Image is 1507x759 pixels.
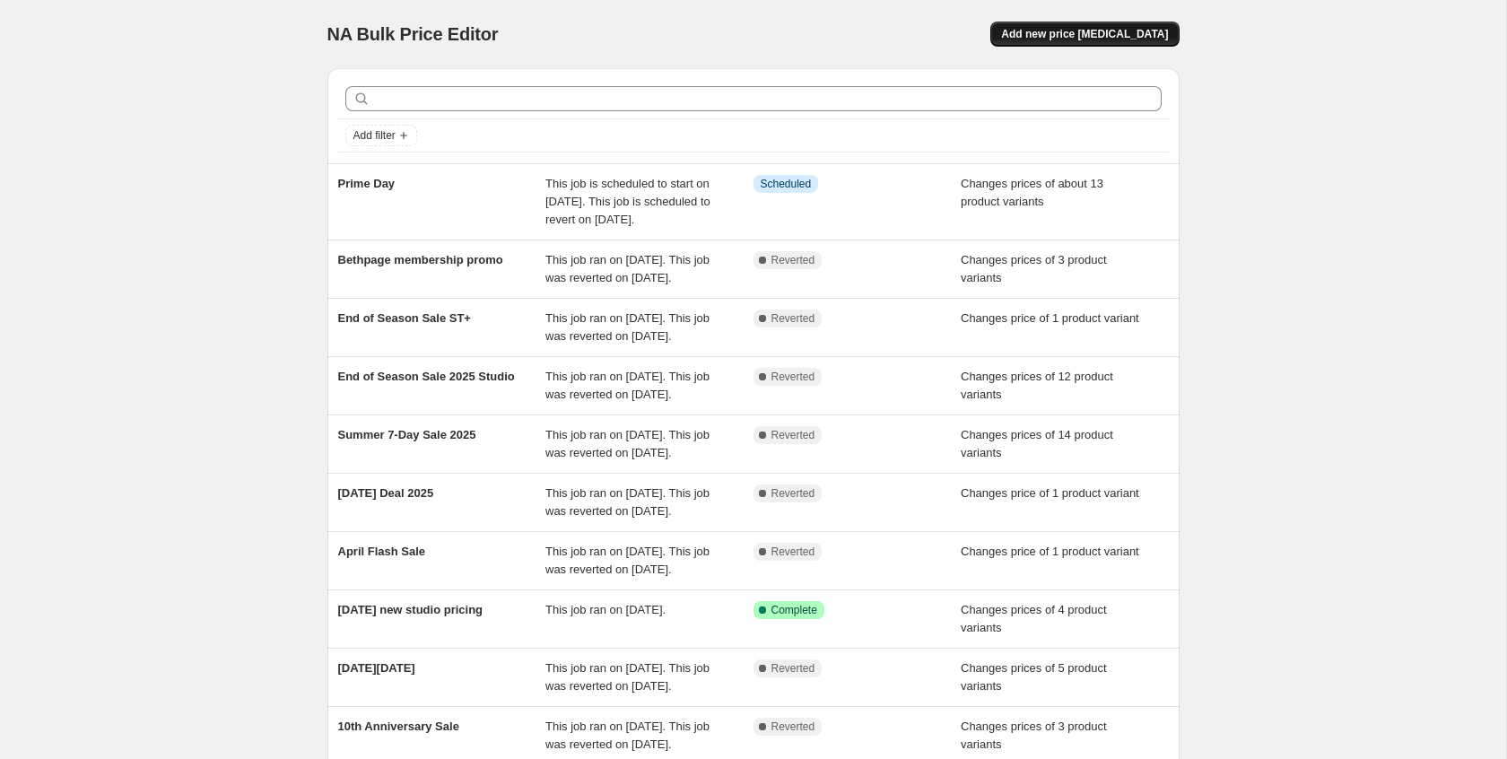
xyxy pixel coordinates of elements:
[771,428,815,442] span: Reverted
[771,311,815,326] span: Reverted
[961,486,1139,500] span: Changes price of 1 product variant
[545,428,710,459] span: This job ran on [DATE]. This job was reverted on [DATE].
[345,125,417,146] button: Add filter
[545,311,710,343] span: This job ran on [DATE]. This job was reverted on [DATE].
[771,603,817,617] span: Complete
[338,603,483,616] span: [DATE] new studio pricing
[338,720,459,733] span: 10th Anniversary Sale
[545,661,710,693] span: This job ran on [DATE]. This job was reverted on [DATE].
[771,253,815,267] span: Reverted
[961,545,1139,558] span: Changes price of 1 product variant
[961,603,1107,634] span: Changes prices of 4 product variants
[327,24,499,44] span: NA Bulk Price Editor
[338,545,426,558] span: April Flash Sale
[545,486,710,518] span: This job ran on [DATE]. This job was reverted on [DATE].
[961,311,1139,325] span: Changes price of 1 product variant
[1001,27,1168,41] span: Add new price [MEDICAL_DATA]
[338,370,515,383] span: End of Season Sale 2025 Studio
[338,253,503,266] span: Bethpage membership promo
[338,661,415,675] span: [DATE][DATE]
[771,661,815,676] span: Reverted
[990,22,1179,47] button: Add new price [MEDICAL_DATA]
[961,370,1113,401] span: Changes prices of 12 product variants
[961,720,1107,751] span: Changes prices of 3 product variants
[771,720,815,734] span: Reverted
[961,661,1107,693] span: Changes prices of 5 product variants
[545,177,710,226] span: This job is scheduled to start on [DATE]. This job is scheduled to revert on [DATE].
[338,311,471,325] span: End of Season Sale ST+
[545,370,710,401] span: This job ran on [DATE]. This job was reverted on [DATE].
[338,428,476,441] span: Summer 7-Day Sale 2025
[771,545,815,559] span: Reverted
[771,370,815,384] span: Reverted
[961,428,1113,459] span: Changes prices of 14 product variants
[761,177,812,191] span: Scheduled
[545,720,710,751] span: This job ran on [DATE]. This job was reverted on [DATE].
[771,486,815,501] span: Reverted
[545,603,666,616] span: This job ran on [DATE].
[961,177,1103,208] span: Changes prices of about 13 product variants
[545,545,710,576] span: This job ran on [DATE]. This job was reverted on [DATE].
[338,486,434,500] span: [DATE] Deal 2025
[353,128,396,143] span: Add filter
[961,253,1107,284] span: Changes prices of 3 product variants
[545,253,710,284] span: This job ran on [DATE]. This job was reverted on [DATE].
[338,177,396,190] span: Prime Day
